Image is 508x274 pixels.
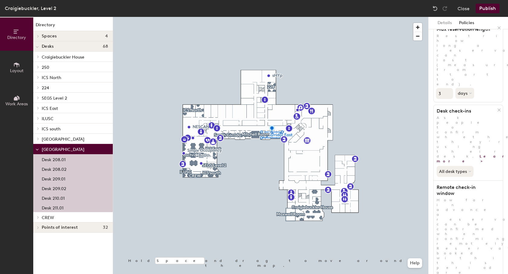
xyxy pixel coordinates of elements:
span: 68 [103,44,108,49]
img: Undo [432,5,438,11]
p: Desk 208.01 [42,155,66,162]
span: Directory [7,35,26,40]
p: Desk 210.01 [42,194,65,201]
span: Craigiebuckler House [42,55,84,60]
p: Desk 209.01 [42,175,65,182]
div: Craigiebuckler, Level 2 [5,5,56,12]
h1: Max reservation length [434,26,497,32]
span: [GEOGRAPHIC_DATA] [42,147,84,152]
h1: Remote check-in window [434,184,497,196]
span: Layout [10,68,24,73]
span: 32 [103,225,108,230]
h1: Directory [33,22,113,31]
h1: Desk check-ins [434,108,497,114]
span: 224 [42,85,49,91]
button: Help [408,258,422,268]
span: Points of interest [42,225,78,230]
button: Publish [476,4,500,13]
span: ICS East [42,106,58,111]
span: ICS North [42,75,61,80]
button: days [455,88,474,99]
span: Spaces [42,34,57,39]
span: Desks [42,44,54,49]
button: All desk types [437,166,474,177]
span: CREW [42,215,54,220]
span: 4 [105,34,108,39]
p: Desk 208.02 [42,165,67,172]
button: Details [434,17,455,29]
button: Policies [455,17,478,29]
p: Desk 209.02 [42,184,66,191]
span: Work Areas [5,101,28,107]
p: Desk 211.01 [42,204,63,211]
img: Redo [442,5,448,11]
span: 250 [42,65,49,70]
p: Restrict how long a reservation can last (measured from start to end). [434,33,503,87]
span: SEGS Level 2 [42,96,67,101]
button: Close [458,4,470,13]
span: ICS south [42,126,60,132]
span: ILUSC [42,116,54,121]
span: [GEOGRAPHIC_DATA] [42,137,84,142]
